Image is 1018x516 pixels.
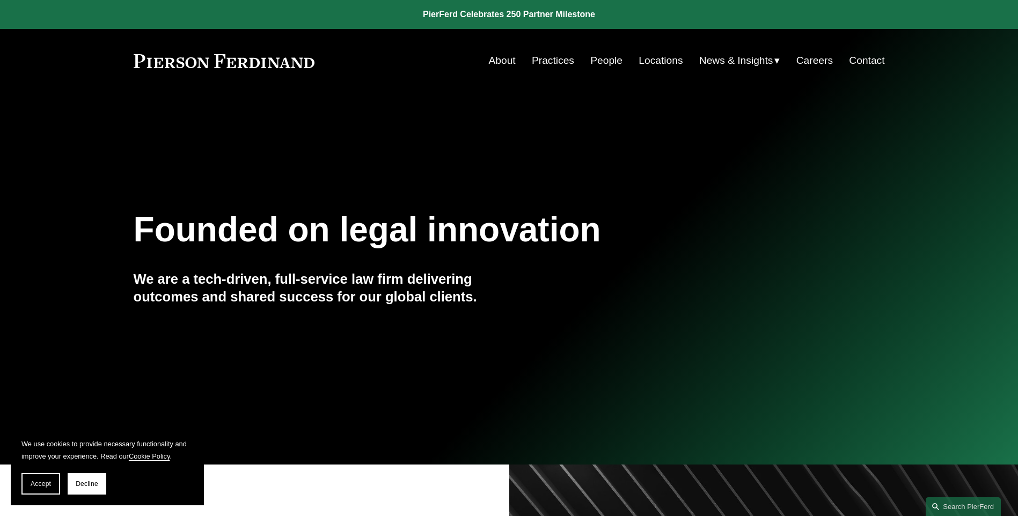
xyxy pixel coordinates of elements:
[590,50,622,71] a: People
[796,50,833,71] a: Careers
[21,473,60,495] button: Accept
[129,452,170,460] a: Cookie Policy
[11,427,204,505] section: Cookie banner
[68,473,106,495] button: Decline
[532,50,574,71] a: Practices
[76,480,98,488] span: Decline
[134,210,760,249] h1: Founded on legal innovation
[699,51,773,70] span: News & Insights
[849,50,884,71] a: Contact
[21,438,193,462] p: We use cookies to provide necessary functionality and improve your experience. Read our .
[926,497,1001,516] a: Search this site
[699,50,780,71] a: folder dropdown
[31,480,51,488] span: Accept
[639,50,683,71] a: Locations
[489,50,516,71] a: About
[134,270,509,305] h4: We are a tech-driven, full-service law firm delivering outcomes and shared success for our global...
